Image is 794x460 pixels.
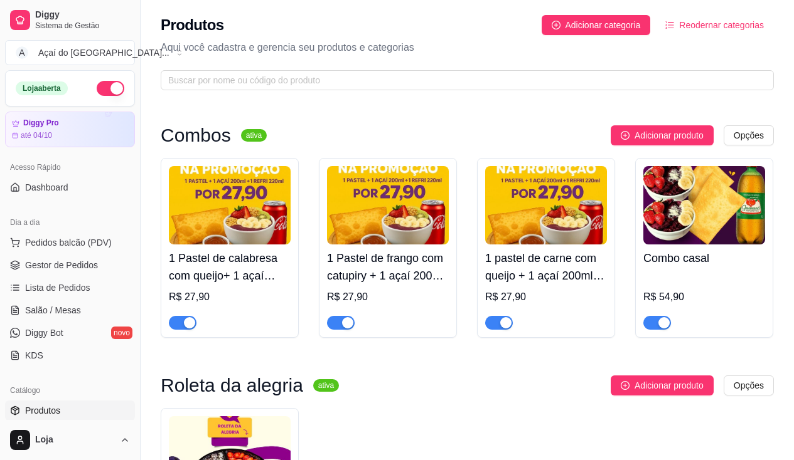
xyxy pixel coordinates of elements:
[665,21,674,29] span: ordered-list
[5,278,135,298] a: Lista de Pedidos
[38,46,169,59] div: Açaí do [GEOGRAPHIC_DATA] ...
[621,381,630,390] span: plus-circle
[5,255,135,275] a: Gestor de Pedidos
[25,327,63,339] span: Diggy Bot
[552,21,561,29] span: plus-circle
[611,375,714,395] button: Adicionar produto
[25,281,90,294] span: Lista de Pedidos
[327,290,449,305] div: R$ 27,90
[621,131,630,140] span: plus-circle
[35,9,130,21] span: Diggy
[25,259,98,271] span: Gestor de Pedidos
[161,40,774,55] p: Aqui você cadastra e gerencia seu produtos e categorias
[5,40,135,65] button: Select a team
[169,249,291,285] h4: 1 Pastel de calabresa com queijo+ 1 açaí 200ml+ 1 refri lata 220ml
[5,323,135,343] a: Diggy Botnovo
[734,128,764,142] span: Opções
[734,379,764,392] span: Opções
[724,125,774,145] button: Opções
[25,181,68,194] span: Dashboard
[724,375,774,395] button: Opções
[313,379,339,392] sup: ativa
[23,118,59,128] article: Diggy Pro
[169,290,291,305] div: R$ 27,90
[35,434,115,446] span: Loja
[161,378,303,393] h3: Roleta da alegria
[161,128,231,143] h3: Combos
[643,166,765,244] img: product-image
[5,345,135,365] a: KDS
[25,404,60,417] span: Produtos
[35,21,130,31] span: Sistema de Gestão
[485,166,607,244] img: product-image
[635,379,704,392] span: Adicionar produto
[643,249,765,267] h4: Combo casal
[679,18,764,32] span: Reodernar categorias
[5,177,135,197] a: Dashboard
[16,81,68,95] div: Loja aberta
[5,157,135,177] div: Acesso Rápido
[635,128,704,142] span: Adicionar produto
[611,125,714,145] button: Adicionar produto
[25,236,112,249] span: Pedidos balcão (PDV)
[168,73,756,87] input: Buscar por nome ou código do produto
[97,81,124,96] button: Alterar Status
[485,249,607,285] h4: 1 pastel de carne com queijo + 1 açaí 200ml + 1 refri lata 220ml
[643,290,765,305] div: R$ 54,90
[542,15,651,35] button: Adicionar categoria
[327,249,449,285] h4: 1 Pastel de frango com catupiry + 1 açaí 200ml + 1 refri lata 220ml
[5,5,135,35] a: DiggySistema de Gestão
[241,129,267,142] sup: ativa
[5,380,135,400] div: Catálogo
[655,15,774,35] button: Reodernar categorias
[25,349,43,362] span: KDS
[16,46,28,59] span: A
[25,304,81,316] span: Salão / Mesas
[161,15,224,35] h2: Produtos
[5,112,135,147] a: Diggy Proaté 04/10
[485,290,607,305] div: R$ 27,90
[5,233,135,253] button: Pedidos balcão (PDV)
[5,400,135,421] a: Produtos
[5,212,135,233] div: Dia a dia
[327,166,449,244] img: product-image
[566,18,641,32] span: Adicionar categoria
[5,300,135,320] a: Salão / Mesas
[169,166,291,244] img: product-image
[5,425,135,455] button: Loja
[21,130,52,140] article: até 04/10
